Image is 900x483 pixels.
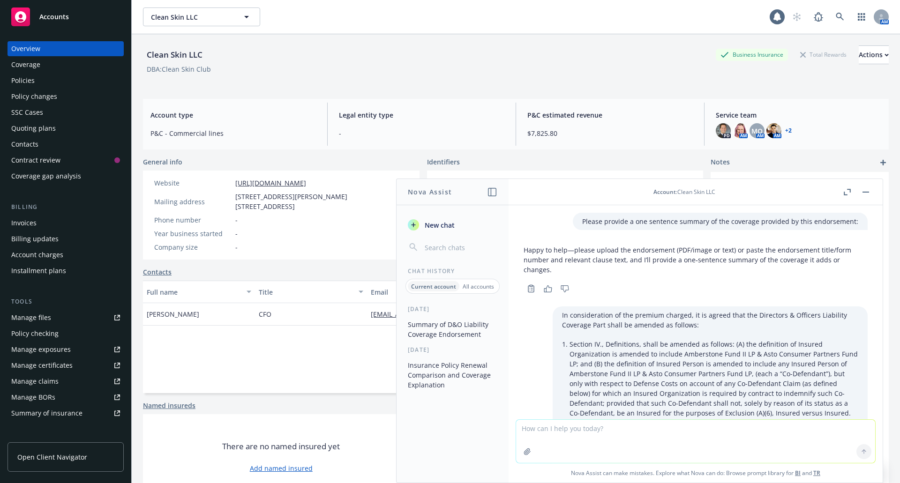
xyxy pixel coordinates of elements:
div: Coverage gap analysis [11,169,81,184]
div: SSC Cases [11,105,43,120]
div: Summary of insurance [11,406,82,421]
div: Account charges [11,247,63,262]
span: Notes [711,157,730,168]
button: New chat [404,216,501,233]
div: [DATE] [397,346,509,354]
a: add [877,157,889,168]
a: Contacts [7,137,124,152]
a: Quoting plans [7,121,124,136]
span: Account [653,188,676,196]
a: Report a Bug [809,7,828,26]
span: Service team [716,110,881,120]
div: Manage certificates [11,358,73,373]
div: Phone number [154,215,232,225]
p: In consideration of the premium charged, it is agreed that the Directors & Officers Liability Cov... [562,310,858,330]
span: Nova Assist can make mistakes. Explore what Nova can do: Browse prompt library for and [512,463,879,483]
button: Summary of D&O Liability Coverage Endorsement [404,317,501,342]
a: Start snowing [787,7,806,26]
div: Overview [11,41,40,56]
a: TR [813,469,820,477]
p: All accounts [463,282,494,290]
span: Identifiers [427,157,460,167]
p: Happy to help—please upload the endorsement (PDF/image or text) or paste the endorsement title/fo... [524,245,868,275]
div: Manage exposures [11,342,71,357]
a: BI [795,469,801,477]
p: Current account [411,282,456,290]
a: Search [831,7,849,26]
span: - [235,242,238,252]
div: Manage files [11,310,51,325]
span: [PERSON_NAME] [147,309,199,319]
span: - [339,128,504,138]
button: Clean Skin LLC [143,7,260,26]
span: Accounts [39,13,69,21]
div: Clean Skin LLC [143,49,206,61]
a: Manage exposures [7,342,124,357]
button: Thumbs down [557,282,572,295]
span: P&C estimated revenue [527,110,693,120]
div: Billing [7,202,124,212]
span: Account type [150,110,316,120]
a: +2 [785,128,792,134]
a: Named insureds [143,401,195,410]
span: P&C - Commercial lines [150,128,316,138]
a: Add named insured [250,463,313,473]
button: Full name [143,281,255,303]
div: FEIN [438,178,516,188]
span: Clean Skin LLC [151,12,232,22]
div: Installment plans [11,263,66,278]
span: - [235,215,238,225]
a: Manage BORs [7,390,124,405]
a: Manage files [7,310,124,325]
div: Year business started [154,229,232,238]
a: Policies [7,73,124,88]
div: Website [154,178,232,188]
div: Policies [11,73,35,88]
div: Invoices [11,215,37,230]
a: [URL][DOMAIN_NAME] [235,178,306,187]
a: Switch app [852,7,871,26]
img: photo [766,123,781,138]
a: Policy changes [7,89,124,104]
div: Manage BORs [11,390,55,405]
span: - [519,178,522,188]
a: Coverage [7,57,124,72]
button: Email [367,281,554,303]
div: Business Insurance [716,49,788,60]
div: Email [371,287,540,297]
div: [DATE] [397,305,509,313]
div: Full name [147,287,241,297]
span: New chat [423,220,455,230]
svg: Copy to clipboard [527,284,535,293]
a: Contract review [7,153,124,168]
img: photo [716,123,731,138]
div: Coverage [11,57,40,72]
button: Title [255,281,367,303]
a: Manage claims [7,374,124,389]
div: Total Rewards [795,49,851,60]
div: Billing updates [11,231,59,246]
span: $7,825.80 [527,128,693,138]
div: Actions [859,46,889,64]
a: Overview [7,41,124,56]
span: [STREET_ADDRESS][PERSON_NAME] [STREET_ADDRESS] [235,192,408,211]
span: CFO [259,309,271,319]
div: Manage claims [11,374,59,389]
div: Title [259,287,353,297]
img: photo [733,123,748,138]
a: Account charges [7,247,124,262]
a: Invoices [7,215,124,230]
div: Contacts [11,137,38,152]
div: Chat History [397,267,509,275]
span: MQ [751,126,763,136]
div: Mailing address [154,197,232,207]
button: Insurance Policy Renewal Comparison and Coverage Explanation [404,357,501,393]
div: Policy changes [11,89,57,104]
button: Actions [859,45,889,64]
a: Installment plans [7,263,124,278]
span: Open Client Navigator [17,452,87,462]
a: Accounts [7,4,124,30]
input: Search chats [423,241,497,254]
a: SSC Cases [7,105,124,120]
